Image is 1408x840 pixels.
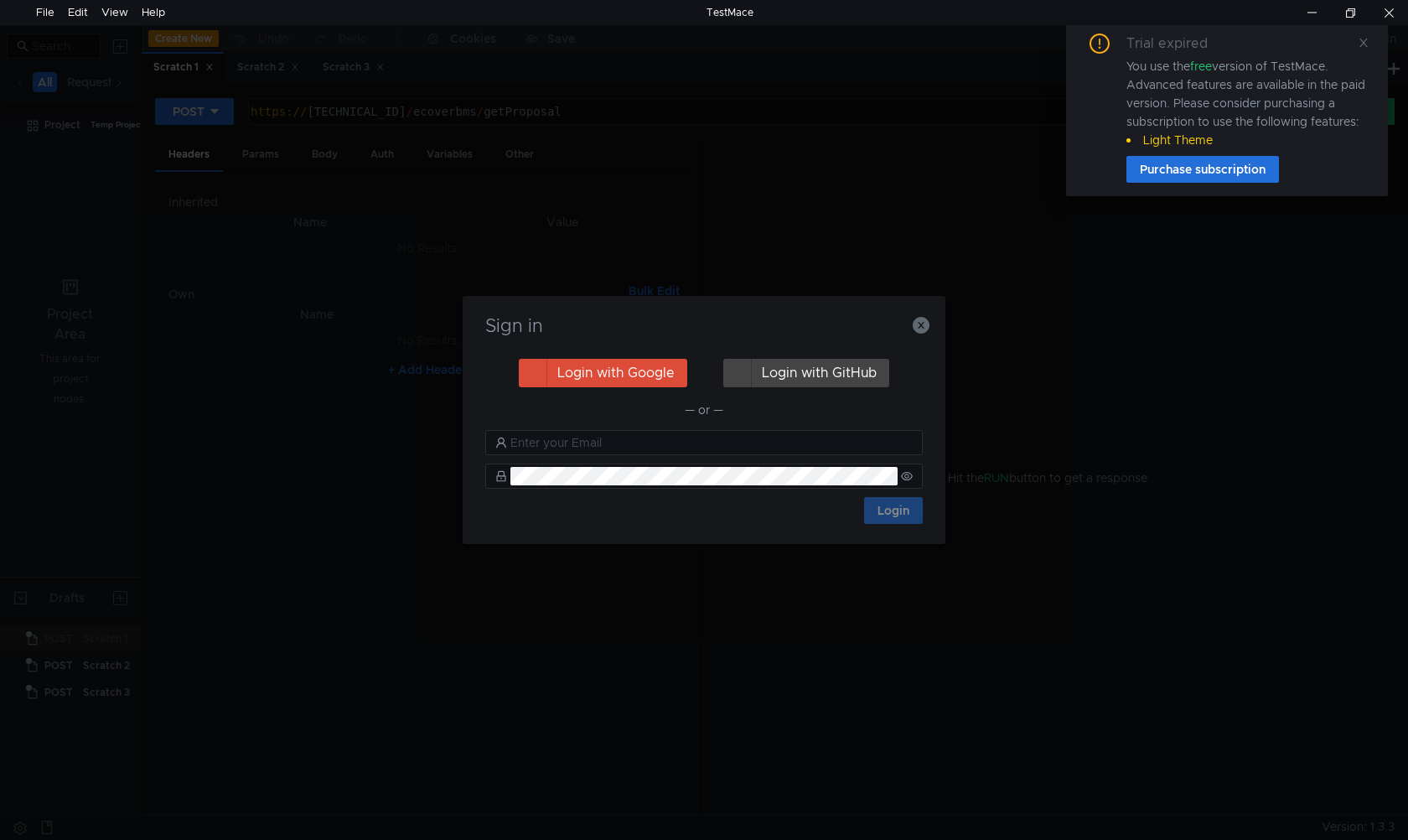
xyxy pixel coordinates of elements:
[485,400,923,420] div: — or —
[519,359,687,387] button: Login with Google
[1126,156,1279,183] button: Purchase subscription
[1126,34,1228,54] div: Trial expired
[1126,131,1368,149] li: Light Theme
[1190,59,1212,74] span: free
[1126,57,1368,149] div: You use the version of TestMace. Advanced features are available in the paid version. Please cons...
[723,359,889,387] button: Login with GitHub
[483,316,925,336] h3: Sign in
[510,433,913,452] input: Enter your Email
